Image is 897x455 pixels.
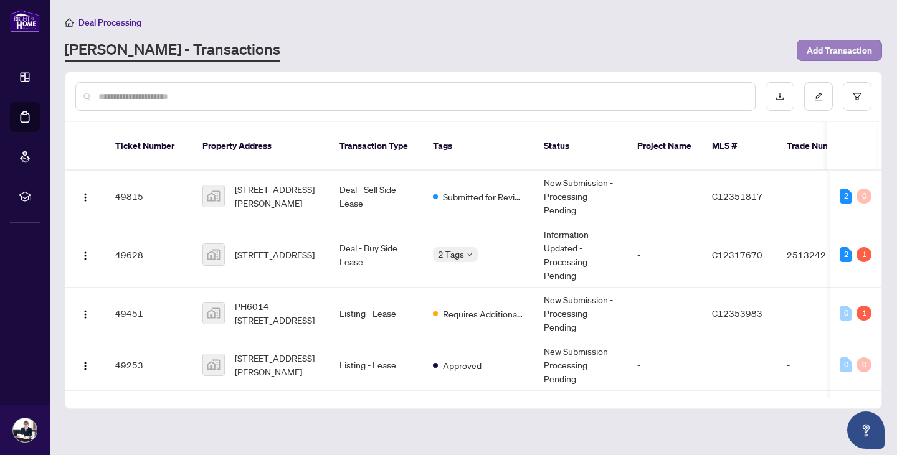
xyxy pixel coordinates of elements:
[702,122,777,171] th: MLS #
[534,171,627,222] td: New Submission - Processing Pending
[627,122,702,171] th: Project Name
[534,222,627,288] td: Information Updated - Processing Pending
[10,9,40,32] img: logo
[840,357,852,372] div: 0
[203,185,224,207] img: thumbnail-img
[712,307,762,319] span: C12353983
[534,288,627,339] td: New Submission - Processing Pending
[235,248,315,261] span: [STREET_ADDRESS]
[804,82,833,111] button: edit
[105,288,192,339] td: 49451
[777,288,864,339] td: -
[627,288,702,339] td: -
[777,171,864,222] td: -
[777,339,864,391] td: -
[840,189,852,204] div: 2
[857,247,871,262] div: 1
[75,355,95,375] button: Logo
[78,17,141,28] span: Deal Processing
[13,418,37,442] img: Profile Icon
[65,39,280,62] a: [PERSON_NAME] - Transactions
[807,40,872,60] span: Add Transaction
[330,171,423,222] td: Deal - Sell Side Lease
[766,82,794,111] button: download
[853,92,861,101] span: filter
[330,288,423,339] td: Listing - Lease
[192,122,330,171] th: Property Address
[627,339,702,391] td: -
[627,391,702,429] td: -
[105,391,192,429] td: 46359
[65,18,74,27] span: home
[330,391,423,429] td: Deal - Sell Side Lease
[777,222,864,288] td: 2513242
[534,339,627,391] td: New Submission - Processing Pending
[75,303,95,323] button: Logo
[80,192,90,202] img: Logo
[777,122,864,171] th: Trade Number
[712,249,762,260] span: C12317670
[235,182,320,210] span: [STREET_ADDRESS][PERSON_NAME]
[443,190,524,204] span: Submitted for Review
[80,309,90,319] img: Logo
[443,307,524,321] span: Requires Additional Docs
[534,391,627,429] td: Deal Closed
[330,222,423,288] td: Deal - Buy Side Lease
[80,361,90,371] img: Logo
[777,391,864,429] td: 2511685
[203,354,224,375] img: thumbnail-img
[814,92,823,101] span: edit
[235,299,320,327] span: PH6014-[STREET_ADDRESS]
[75,245,95,265] button: Logo
[423,122,534,171] th: Tags
[857,306,871,321] div: 1
[840,306,852,321] div: 0
[105,339,192,391] td: 49253
[847,411,885,449] button: Open asap
[467,251,473,258] span: down
[840,247,852,262] div: 2
[438,247,464,261] span: 2 Tags
[857,357,871,372] div: 0
[105,171,192,222] td: 49815
[105,222,192,288] td: 49628
[203,303,224,324] img: thumbnail-img
[330,339,423,391] td: Listing - Lease
[627,222,702,288] td: -
[776,92,784,101] span: download
[203,244,224,265] img: thumbnail-img
[105,122,192,171] th: Ticket Number
[80,251,90,261] img: Logo
[235,351,320,378] span: [STREET_ADDRESS][PERSON_NAME]
[75,186,95,206] button: Logo
[534,122,627,171] th: Status
[443,359,482,372] span: Approved
[843,82,871,111] button: filter
[330,122,423,171] th: Transaction Type
[627,171,702,222] td: -
[857,189,871,204] div: 0
[797,40,882,61] button: Add Transaction
[712,190,762,202] span: C12351817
